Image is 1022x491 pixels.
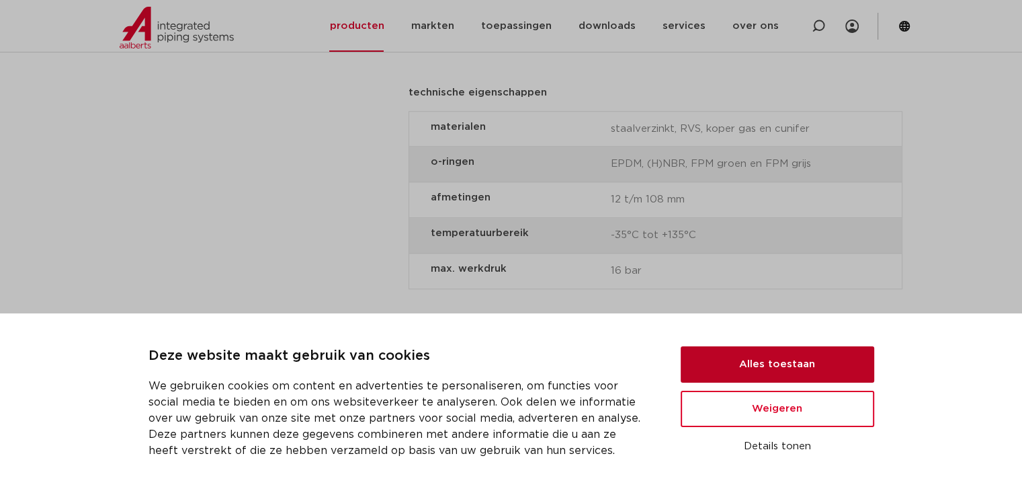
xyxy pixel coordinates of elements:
[610,153,824,175] span: EPDM, (H)NBR, FPM groen en FPM grijs
[610,260,824,282] span: 16 bar
[431,189,599,206] strong: afmetingen
[431,225,599,241] strong: temperatuurbereik
[681,435,874,458] button: Details tonen
[681,391,874,427] button: Weigeren
[610,189,824,211] span: 12 t/m 108 mm
[148,346,648,367] p: Deze website maakt gebruik van cookies
[431,153,599,170] strong: o-ringen
[610,225,824,246] span: -35°C tot +135°C
[681,346,874,383] button: Alles toestaan
[431,118,599,135] strong: materialen
[610,118,824,140] span: staalverzinkt, RVS, koper gas en cunifer
[431,260,599,277] strong: max. werkdruk
[148,378,648,459] p: We gebruiken cookies om content en advertenties te personaliseren, om functies voor social media ...
[409,87,902,98] p: technische eigenschappen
